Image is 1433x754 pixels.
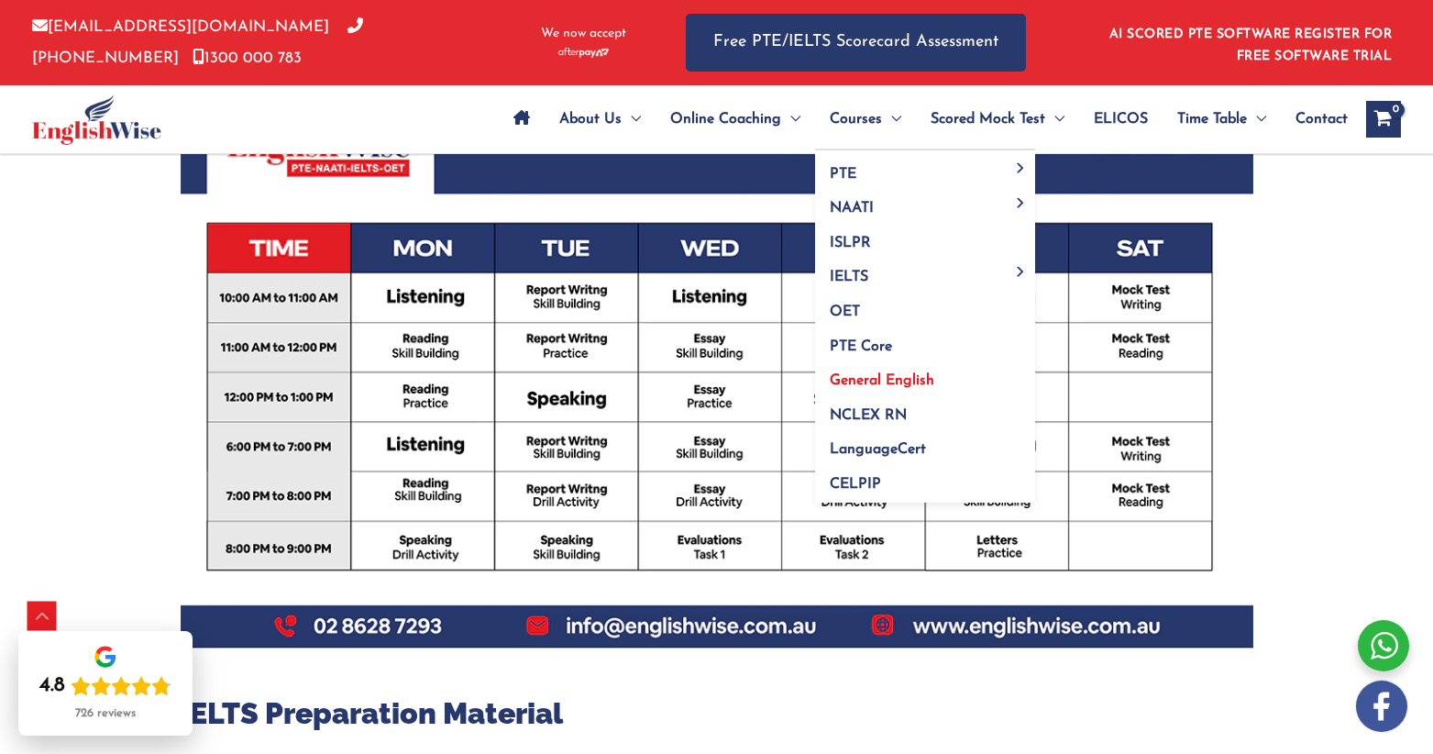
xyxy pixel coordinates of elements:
[815,219,1035,254] a: ISLPR
[830,167,856,182] span: PTE
[1281,87,1348,151] a: Contact
[686,14,1026,72] a: Free PTE/IELTS Scorecard Assessment
[1098,13,1401,72] aside: Header Widget 1
[815,87,916,151] a: CoursesMenu Toggle
[1177,87,1247,151] span: Time Table
[1094,87,1148,151] span: ELICOS
[830,236,871,250] span: ISLPR
[656,87,815,151] a: Online CoachingMenu Toggle
[622,87,641,151] span: Menu Toggle
[1079,87,1163,151] a: ELICOS
[1045,87,1064,151] span: Menu Toggle
[830,87,882,151] span: Courses
[830,408,907,423] span: NCLEX RN
[39,673,65,699] div: 4.8
[32,94,161,145] img: cropped-ew-logo
[815,289,1035,324] a: OET
[830,201,874,216] span: NAATI
[32,19,363,65] a: [PHONE_NUMBER]
[75,706,136,721] div: 726 reviews
[1356,681,1407,732] img: white-facebook.png
[830,270,868,284] span: IELTS
[32,19,329,35] a: [EMAIL_ADDRESS][DOMAIN_NAME]
[815,254,1035,289] a: IELTSMenu Toggle
[670,87,781,151] span: Online Coaching
[830,339,892,354] span: PTE Core
[545,87,656,151] a: About UsMenu Toggle
[882,87,901,151] span: Menu Toggle
[1247,87,1266,151] span: Menu Toggle
[499,87,1348,151] nav: Site Navigation: Main Menu
[193,50,302,66] a: 1300 000 783
[1366,101,1401,138] a: View Shopping Cart, empty
[559,87,622,151] span: About Us
[1295,87,1348,151] span: Contact
[815,427,1035,461] a: LanguageCert
[1010,163,1031,173] span: Menu Toggle
[830,373,934,388] span: General English
[815,358,1035,393] a: General English
[1163,87,1281,151] a: Time TableMenu Toggle
[1010,197,1031,207] span: Menu Toggle
[830,305,860,319] span: OET
[815,460,1035,503] a: CELPIP
[181,60,1253,649] img: IELTS Online TimeTable
[815,185,1035,220] a: NAATIMenu Toggle
[1010,266,1031,276] span: Menu Toggle
[781,87,800,151] span: Menu Toggle
[815,392,1035,427] a: NCLEX RN
[1109,28,1393,63] a: AI SCORED PTE SOFTWARE REGISTER FOR FREE SOFTWARE TRIAL
[830,477,881,492] span: CELPIP
[815,323,1035,358] a: PTE Core
[916,87,1079,151] a: Scored Mock TestMenu Toggle
[541,25,626,43] span: We now accept
[558,48,609,58] img: Afterpay-Logo
[931,87,1045,151] span: Scored Mock Test
[815,150,1035,185] a: PTEMenu Toggle
[39,673,171,699] div: Rating: 4.8 out of 5
[830,442,926,457] span: LanguageCert
[181,694,1253,733] h3: IELTS Preparation Material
